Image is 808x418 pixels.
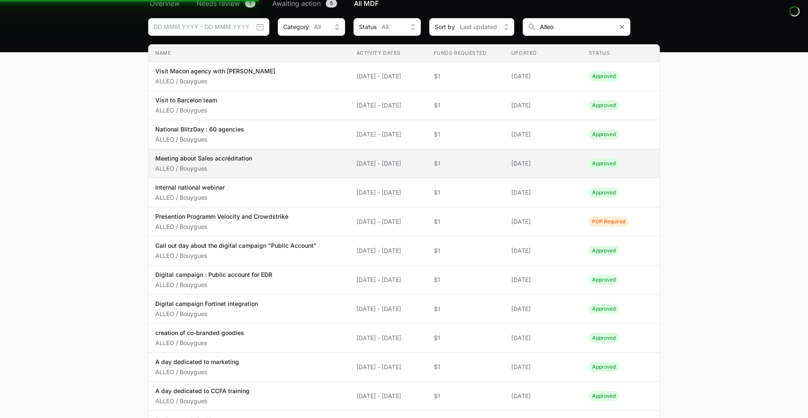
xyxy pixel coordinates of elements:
[356,72,420,80] span: [DATE] - [DATE]
[155,271,272,279] p: Digital campaign : Public account for EDR
[356,334,420,342] span: [DATE] - [DATE]
[434,247,498,255] span: $1
[511,305,575,313] span: [DATE]
[429,18,514,36] div: Sort by filter
[523,18,630,36] input: Search Partner
[356,305,420,313] span: [DATE] - [DATE]
[353,18,421,36] div: Activity Status filter
[283,23,309,31] span: Category
[589,275,619,285] span: Activity Status
[589,304,619,314] span: Activity Status
[434,188,498,197] span: $1
[359,23,377,31] span: Status
[511,217,575,226] span: [DATE]
[589,217,629,227] span: Activity Status
[589,391,619,401] span: Activity Status
[155,77,275,86] p: ALLEO / Bouygues
[589,246,619,256] span: Activity Status
[155,241,316,250] p: Call out day about the digital campaign "Public Account"
[460,23,497,31] span: Last updated
[511,188,575,197] span: [DATE]
[589,71,619,81] span: Activity Status
[155,222,288,231] p: ALLEO / Bouygues
[511,276,575,284] span: [DATE]
[155,300,258,308] p: Digital campaign Fortinet integration
[155,252,316,260] p: ALLEO / Bouygues
[278,18,345,36] div: Activity Type filter
[511,247,575,255] span: [DATE]
[314,23,321,31] span: All
[155,397,250,405] p: ALLEO / Bouygues
[148,18,269,36] div: Date range picker
[434,217,498,226] span: $1
[589,333,619,343] span: Activity Status
[155,368,239,376] p: ALLEO / Bouygues
[356,101,420,110] span: [DATE] - [DATE]
[511,101,575,110] span: [DATE]
[427,45,505,62] th: Funds Requested
[429,18,514,36] button: Sort byLast updated
[511,392,575,400] span: [DATE]
[511,363,575,371] span: [DATE]
[155,67,275,75] p: Visit Macon agency with [PERSON_NAME]
[356,363,420,371] span: [DATE] - [DATE]
[382,23,388,31] span: All
[511,72,575,80] span: [DATE]
[511,130,575,139] span: [DATE]
[589,129,619,139] span: Activity Status
[434,72,498,80] span: $1
[353,18,421,36] button: StatusAll
[350,45,427,62] th: Activity Dates
[155,164,252,173] p: ALLEO / Bouygues
[356,130,420,139] span: [DATE] - [DATE]
[434,334,498,342] span: $1
[155,154,252,163] p: Meeting about Sales accréditation
[356,159,420,168] span: [DATE] - [DATE]
[155,193,225,202] p: ALLEO / Bouygues
[434,101,498,110] span: $1
[149,45,350,62] th: Name
[155,135,244,144] p: ALLEO / Bouygues
[589,362,619,372] span: Activity Status
[434,392,498,400] span: $1
[434,276,498,284] span: $1
[582,45,659,62] th: Status
[356,276,420,284] span: [DATE] - [DATE]
[155,125,244,134] p: National BlitzDay : 60 agencies
[155,339,244,347] p: ALLEO / Bouygues
[435,23,455,31] span: Sort by
[155,183,225,192] p: Internal national webinar
[356,217,420,226] span: [DATE] - [DATE]
[155,310,258,318] p: ALLEO / Bouygues
[155,358,239,366] p: A day dedicated to marketing
[434,159,498,168] span: $1
[278,18,345,36] button: CategoryAll
[511,159,575,168] span: [DATE]
[434,305,498,313] span: $1
[589,188,619,198] span: Activity Status
[155,106,217,115] p: ALLEO / Bouygues
[505,45,582,62] th: Updated
[434,363,498,371] span: $1
[356,247,420,255] span: [DATE] - [DATE]
[155,212,288,221] p: Presention Programm Velocity and Crowdstrike
[155,281,272,289] p: ALLEO / Bouygues
[356,188,420,197] span: [DATE] - [DATE]
[148,18,269,36] input: DD MMM YYYY - DD MMM YYYY
[434,130,498,139] span: $1
[155,387,250,395] p: A day dedicated to CCFA training
[511,334,575,342] span: [DATE]
[589,158,619,169] span: Activity Status
[356,392,420,400] span: [DATE] - [DATE]
[589,100,619,110] span: Activity Status
[155,329,244,337] p: creation of co-branded goodies
[155,96,217,104] p: Visit to Barcelon team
